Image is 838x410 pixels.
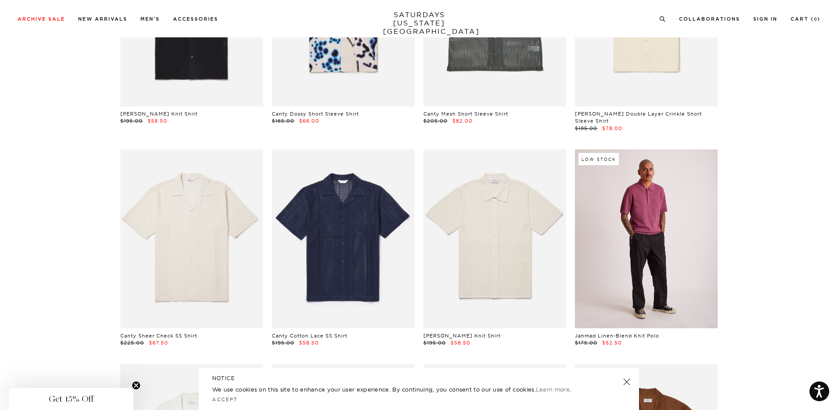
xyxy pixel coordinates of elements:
a: SATURDAYS[US_STATE][GEOGRAPHIC_DATA] [383,11,455,36]
span: $67.50 [149,340,168,346]
a: Accessories [173,17,218,22]
a: Sign In [753,17,777,22]
a: [PERSON_NAME] Double Layer Crinkle Short Sleeve Shirt [575,111,702,124]
span: $82.00 [452,118,473,124]
div: Low Stock [578,153,619,165]
span: $52.50 [602,340,622,346]
a: Canty Sheer Check SS Shirt [120,333,197,339]
small: 0 [814,18,817,22]
a: Canty Cotton Lace SS Shirt [272,333,347,339]
span: $195.00 [120,118,143,124]
span: $58.50 [299,340,319,346]
span: $78.00 [602,125,622,131]
span: $195.00 [575,125,597,131]
a: Canty Dossy Short Sleeve Shirt [272,111,359,117]
a: [PERSON_NAME] Knit Shirt [423,333,501,339]
a: Cart (0) [791,17,820,22]
span: $175.00 [575,340,597,346]
a: Learn more [536,386,570,393]
span: $58.50 [148,118,167,124]
span: $225.00 [120,340,144,346]
span: $195.00 [423,340,446,346]
span: $165.00 [272,118,294,124]
a: Men's [141,17,160,22]
a: [PERSON_NAME] Knit Shirt [120,111,198,117]
span: $205.00 [423,118,448,124]
a: New Arrivals [78,17,127,22]
span: Get 15% Off [49,394,94,404]
a: Archive Sale [18,17,65,22]
a: Jahmad Linen-Blend Knit Polo [575,333,659,339]
p: We use cookies on this site to enhance your user experience. By continuing, you consent to our us... [212,385,595,394]
a: Accept [212,396,238,403]
a: Canty Mesh Short Sleeve Shirt [423,111,508,117]
a: Collaborations [679,17,740,22]
span: $66.00 [299,118,319,124]
h5: NOTICE [212,374,626,382]
span: $58.50 [451,340,470,346]
div: Get 15% OffClose teaser [9,388,134,410]
button: Close teaser [132,381,141,390]
span: $195.00 [272,340,294,346]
